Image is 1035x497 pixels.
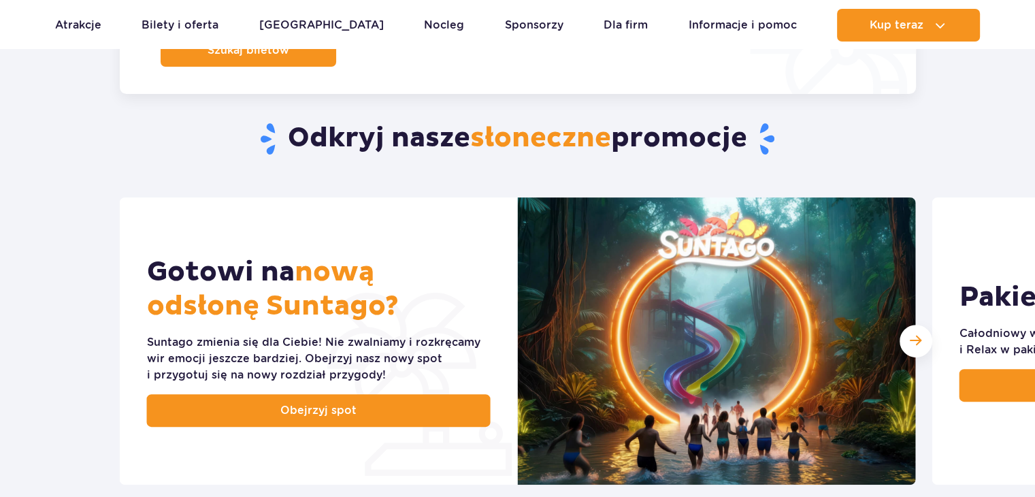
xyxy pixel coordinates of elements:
h2: Gotowi na [147,255,491,323]
span: nową odsłonę Suntago? [147,255,399,323]
span: Kup teraz [870,19,923,31]
span: Szukaj biletów [208,44,289,57]
span: Obejrzyj spot [280,402,357,419]
a: Bilety i oferta [142,9,218,42]
a: Nocleg [424,9,464,42]
a: Sponsorzy [505,9,563,42]
div: Następny slajd [900,325,932,357]
a: Atrakcje [55,9,101,42]
a: Obejrzyj spot [147,394,491,427]
h2: Odkryj nasze promocje [119,121,916,157]
a: Dla firm [604,9,648,42]
a: [GEOGRAPHIC_DATA] [259,9,384,42]
img: Gotowi na nową odsłonę Suntago? [518,197,916,485]
a: Informacje i pomoc [689,9,797,42]
button: Kup teraz [837,9,980,42]
span: słoneczne [470,121,611,155]
div: Suntago zmienia się dla Ciebie! Nie zwalniamy i rozkręcamy wir emocji jeszcze bardziej. Obejrzyj ... [147,334,491,383]
button: Szukaj biletów [161,34,336,67]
